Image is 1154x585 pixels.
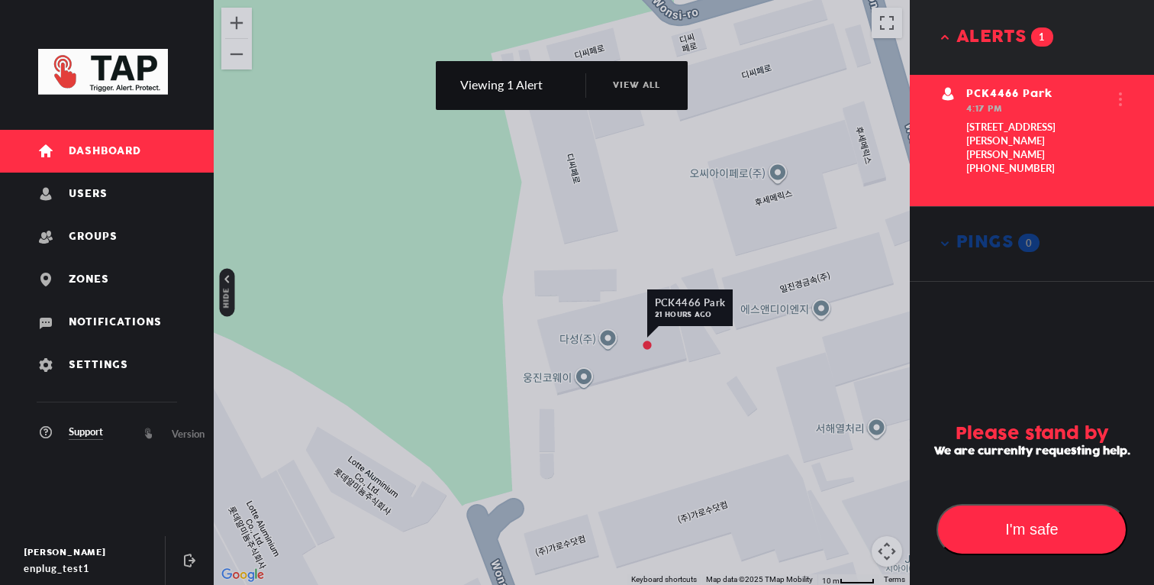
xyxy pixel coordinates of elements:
[69,189,108,200] span: Users
[631,574,697,585] button: Keyboard shortcuts
[172,426,205,441] span: Version
[822,577,840,585] span: 10 m
[966,89,1052,99] span: PCK4466 Park
[936,504,1127,555] button: I'm safe
[613,78,660,93] span: view all
[917,445,1146,458] h5: We are currenlty requesting help.
[460,73,586,98] div: Viewing 1 Alert
[69,360,128,371] span: Settings
[69,424,103,440] span: Support
[1031,27,1052,46] span: 1
[221,8,252,38] button: Zoom in
[218,565,268,585] img: Google
[956,27,1026,48] span: alerts
[69,317,162,328] span: Notifications
[598,73,675,98] button: view all
[655,311,726,321] span: 21 hours ago
[817,574,879,585] button: Map Scale: 10 m per 42 pixels
[24,545,150,561] div: [PERSON_NAME]
[872,8,902,38] button: Toggle fullscreen view
[69,274,109,286] span: Zones
[460,77,585,92] div: Viewing 1 Alert
[706,575,813,583] span: Map data ©2025 TMap Mobility
[655,295,726,310] span: PCK4466 Park
[218,565,268,585] a: Open this area in Google Maps (opens a new window)
[69,231,118,243] span: Groups
[220,269,235,317] button: hide
[24,561,150,576] div: enplug_test1
[966,162,1116,176] div: [PHONE_NUMBER]
[221,39,252,69] button: Zoom out
[884,575,905,583] a: Terms (opens in new tab)
[966,102,1116,117] div: 4:17 PM
[69,146,141,157] span: Dashboard
[917,424,1146,445] h3: Please stand by
[872,536,902,567] button: Map camera controls
[220,288,235,309] span: hide
[966,121,1116,162] div: [STREET_ADDRESS][PERSON_NAME][PERSON_NAME]
[38,425,103,441] a: Support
